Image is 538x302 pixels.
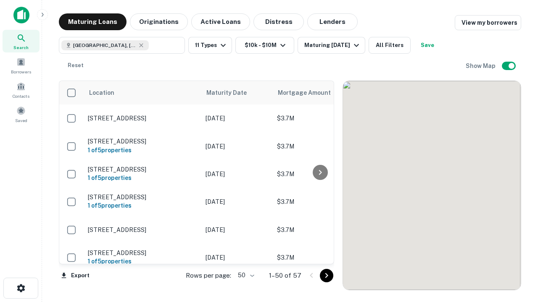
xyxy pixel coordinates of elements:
p: [STREET_ADDRESS] [88,226,197,234]
a: Search [3,30,40,52]
h6: Show Map [466,61,497,70]
p: [DATE] [206,253,269,262]
span: Maturity Date [206,88,258,98]
button: $10k - $10M [235,37,294,54]
p: [STREET_ADDRESS] [88,193,197,201]
button: Export [59,269,92,282]
p: [STREET_ADDRESS] [88,249,197,257]
button: Distress [253,13,304,30]
p: $3.7M [277,114,361,123]
a: Saved [3,103,40,125]
p: $3.7M [277,197,361,206]
div: 0 0 [343,81,521,290]
p: $3.7M [277,142,361,151]
h6: 1 of 5 properties [88,201,197,210]
button: Save your search to get updates of matches that match your search criteria. [414,37,441,54]
span: Mortgage Amount [278,88,342,98]
h6: 1 of 5 properties [88,257,197,266]
span: [GEOGRAPHIC_DATA], [GEOGRAPHIC_DATA] [73,42,136,49]
a: Contacts [3,78,40,101]
div: Maturing [DATE] [304,40,361,50]
th: Mortgage Amount [273,81,365,104]
a: Borrowers [3,54,40,77]
div: 50 [235,269,256,281]
h6: 1 of 5 properties [88,173,197,182]
p: [DATE] [206,169,269,179]
button: 11 Types [188,37,232,54]
img: capitalize-icon.png [13,7,29,23]
span: Location [89,88,114,98]
span: Search [13,44,29,51]
p: [STREET_ADDRESS] [88,138,197,145]
p: [STREET_ADDRESS] [88,115,197,122]
p: [STREET_ADDRESS] [88,166,197,173]
span: Borrowers [11,68,31,75]
th: Location [84,81,201,104]
p: Rows per page: [186,271,231,281]
p: [DATE] [206,225,269,234]
p: [DATE] [206,114,269,123]
a: View my borrowers [455,15,521,30]
p: 1–50 of 57 [269,271,301,281]
button: Go to next page [320,269,333,282]
button: Reset [62,57,89,74]
button: Active Loans [191,13,250,30]
th: Maturity Date [201,81,273,104]
button: All Filters [369,37,411,54]
button: Maturing Loans [59,13,127,30]
span: Contacts [13,93,29,99]
p: [DATE] [206,142,269,151]
p: $3.7M [277,169,361,179]
p: $3.7M [277,253,361,262]
button: Lenders [307,13,358,30]
h6: 1 of 5 properties [88,146,197,155]
p: $3.7M [277,225,361,234]
span: Saved [15,117,27,124]
p: [DATE] [206,197,269,206]
iframe: Chat Widget [496,235,538,275]
button: Originations [130,13,188,30]
button: Maturing [DATE] [298,37,365,54]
